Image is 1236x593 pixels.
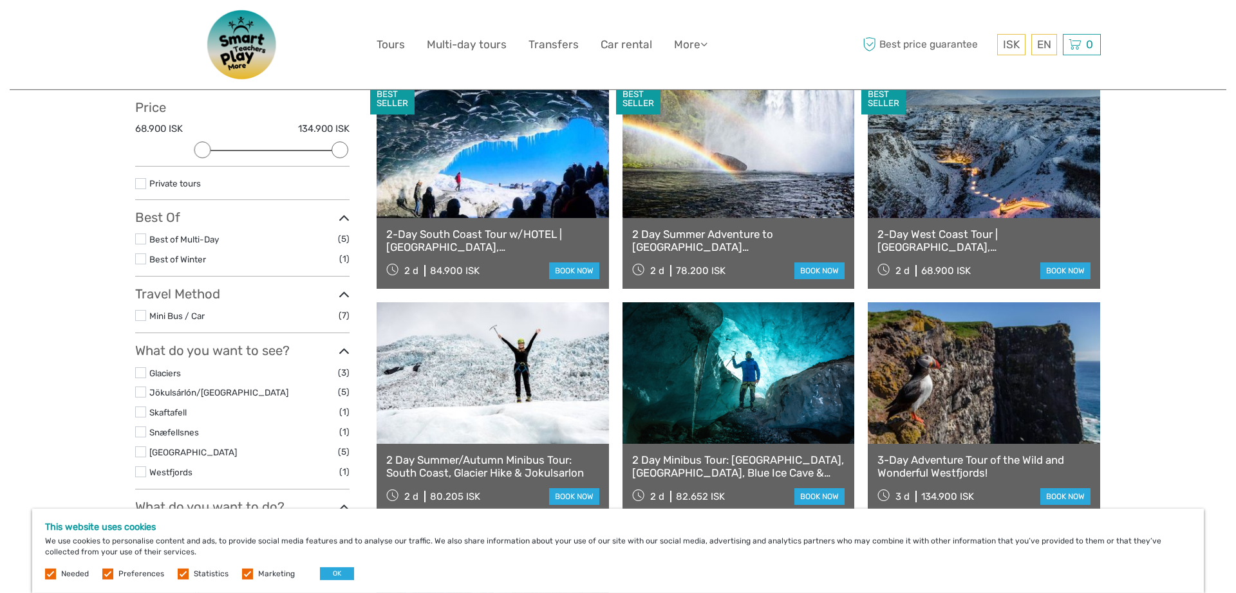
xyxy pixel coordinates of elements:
a: Car rental [601,35,652,54]
span: (1) [339,424,350,439]
a: Westfjords [149,467,192,477]
a: 2-Day South Coast Tour w/HOTEL | [GEOGRAPHIC_DATA], [GEOGRAPHIC_DATA], [GEOGRAPHIC_DATA] & Waterf... [386,228,599,254]
button: OK [320,567,354,580]
a: 2-Day West Coast Tour | [GEOGRAPHIC_DATA], [GEOGRAPHIC_DATA] w/Canyon Baths [877,228,1091,254]
a: More [674,35,707,54]
span: (7) [339,308,350,323]
a: book now [794,262,845,279]
span: (1) [339,405,350,419]
a: Best of Multi-Day [149,234,219,244]
a: Snæfellsnes [149,427,199,437]
label: Needed [61,569,89,579]
span: (5) [338,385,350,399]
div: 80.205 ISK [430,491,480,502]
a: 2 Day Minibus Tour: [GEOGRAPHIC_DATA], [GEOGRAPHIC_DATA], Blue Ice Cave & Northern Lights [632,453,845,480]
div: BEST SELLER [861,83,906,115]
span: 2 d [404,491,418,502]
a: Multi-day tours [427,35,507,54]
a: Mini Bus / Car [149,311,205,321]
a: book now [794,488,845,505]
span: (5) [338,444,350,459]
span: 2 d [895,265,910,277]
img: 3577-08614e58-788b-417f-8607-12aa916466bf_logo_big.png [191,10,294,80]
label: 68.900 ISK [135,122,183,136]
label: Marketing [258,569,295,579]
h3: What do you want to see? [135,343,350,358]
a: [GEOGRAPHIC_DATA] [149,447,237,457]
span: (3) [338,365,350,380]
span: 2 d [650,265,664,277]
a: book now [549,488,599,505]
a: 3-Day Adventure Tour of the Wild and Wonderful Westfjords! [877,453,1091,480]
a: Transfers [529,35,579,54]
a: 2 Day Summer Adventure to [GEOGRAPHIC_DATA] [GEOGRAPHIC_DATA], Glacier Hiking, [GEOGRAPHIC_DATA],... [632,228,845,254]
div: 84.900 ISK [430,265,480,277]
a: 2 Day Summer/Autumn Minibus Tour: South Coast, Glacier Hike & Jokulsarlon [386,453,599,480]
span: 2 d [404,265,418,277]
span: (5) [338,232,350,246]
h5: This website uses cookies [45,522,1191,533]
span: (1) [339,251,350,266]
button: Open LiveChat chat widget [148,20,164,35]
span: Best price guarantee [859,34,994,55]
a: Glaciers [149,368,181,378]
div: EN [1031,34,1057,55]
div: We use cookies to personalise content and ads, to provide social media features and to analyse ou... [32,509,1204,593]
a: Jökulsárlón/[GEOGRAPHIC_DATA] [149,387,288,397]
div: 82.652 ISK [676,491,725,502]
span: 2 d [650,491,664,502]
div: BEST SELLER [616,83,660,115]
a: book now [1040,262,1091,279]
h3: Best Of [135,210,350,225]
div: 78.200 ISK [676,265,726,277]
a: Tours [377,35,405,54]
a: Private tours [149,178,201,188]
div: 134.900 ISK [921,491,974,502]
a: Best of Winter [149,254,206,264]
h3: Price [135,100,350,115]
span: ISK [1003,38,1020,51]
label: Statistics [194,569,229,579]
a: Skaftafell [149,407,187,417]
span: (1) [339,464,350,479]
span: 0 [1084,38,1095,51]
a: book now [1040,488,1091,505]
div: BEST SELLER [370,83,415,115]
h3: What do you want to do? [135,499,350,515]
h3: Travel Method [135,286,350,302]
a: book now [549,262,599,279]
p: We're away right now. Please check back later! [18,23,145,33]
span: 3 d [895,491,910,502]
label: Preferences [118,569,164,579]
label: 134.900 ISK [298,122,350,136]
div: 68.900 ISK [921,265,971,277]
